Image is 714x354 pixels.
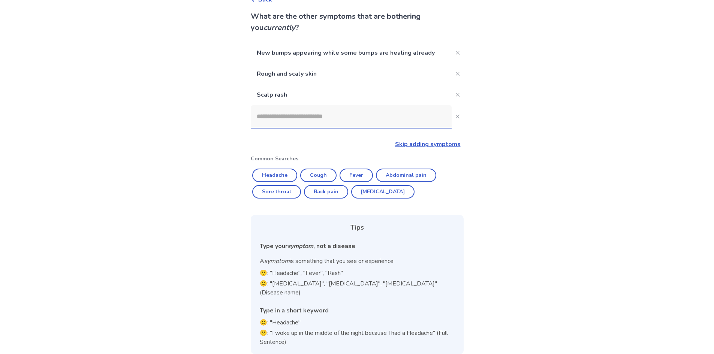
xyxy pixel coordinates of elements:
[452,68,464,80] button: Close
[251,105,452,128] input: Close
[260,329,455,347] p: 🙁: "I woke up in the middle of the night because I had a Headache" (Full Sentence)
[376,169,436,182] button: Abdominal pain
[252,169,297,182] button: Headache
[452,47,464,59] button: Close
[260,242,455,251] div: Type your , not a disease
[251,11,464,33] p: What are the other symptoms that are bothering you ?
[251,84,452,105] p: Scalp rash
[287,242,313,250] i: symptom
[395,140,461,148] a: Skip adding symptoms
[251,155,464,163] p: Common Searches
[260,257,455,266] p: A is something that you see or experience.
[260,306,455,315] div: Type in a short keyword
[264,257,290,265] i: symptom
[300,169,337,182] button: Cough
[452,111,464,122] button: Close
[304,185,348,199] button: Back pain
[260,318,455,327] p: 🙂: "Headache"
[260,269,455,278] p: 🙂: "Headache", "Fever", "Rash"
[351,185,415,199] button: [MEDICAL_DATA]
[263,22,295,33] i: currently
[251,42,452,63] p: New bumps appearing while some bumps are healing already
[252,185,301,199] button: Sore throat
[251,63,452,84] p: Rough and scaly skin
[260,279,455,297] p: 🙁: "[MEDICAL_DATA]", "[MEDICAL_DATA]", "[MEDICAL_DATA]" (Disease name)
[452,89,464,101] button: Close
[260,223,455,233] div: Tips
[340,169,373,182] button: Fever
